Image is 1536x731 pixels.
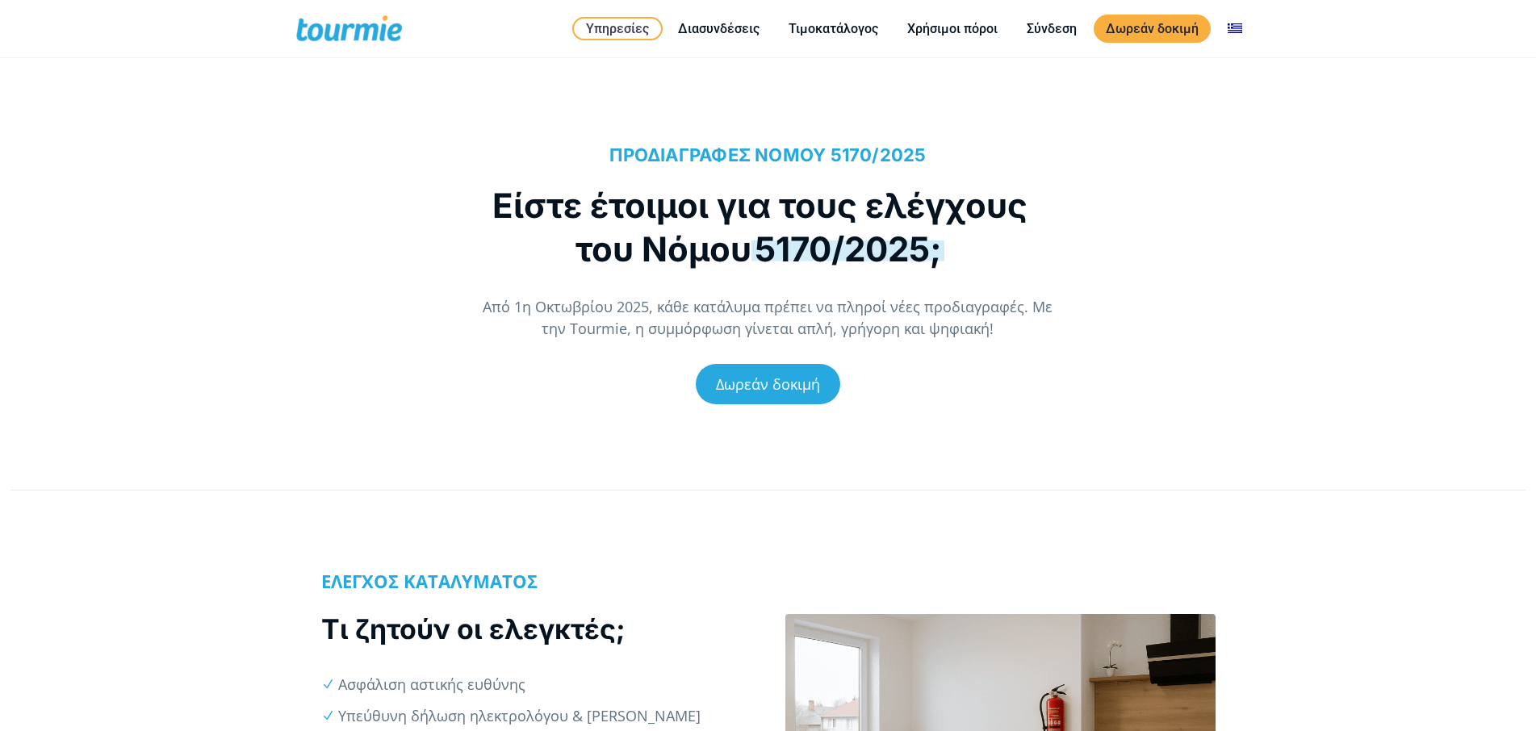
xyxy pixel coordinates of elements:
[475,184,1044,271] h1: Είστε έτοιμοι για τους ελέγχους του Νόμου
[751,228,944,269] span: 5170/2025;
[321,610,751,648] h2: Τι ζητούν οι ελεγκτές;
[338,674,751,695] li: Ασφάλιση αστικής ευθύνης
[572,17,663,40] a: Υπηρεσίες
[475,296,1061,340] p: Από 1η Οκτωβρίου 2025, κάθε κατάλυμα πρέπει να πληροί νέες προδιαγραφές. Με την Tourmie, η συμμόρ...
[1015,19,1089,39] a: Σύνδεση
[609,144,926,165] span: ΠΡΟΔΙΑΓΡΑΦΕΣ ΝΟΜΟΥ 5170/2025
[895,19,1010,39] a: Χρήσιμοι πόροι
[1094,15,1211,43] a: Δωρεάν δοκιμή
[696,364,840,404] a: Δωρεάν δοκιμή
[776,19,890,39] a: Τιμοκατάλογος
[321,569,538,593] b: ΕΛΕΓΧΟΣ ΚΑΤΑΛΥΜΑΤΟΣ
[666,19,772,39] a: Διασυνδέσεις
